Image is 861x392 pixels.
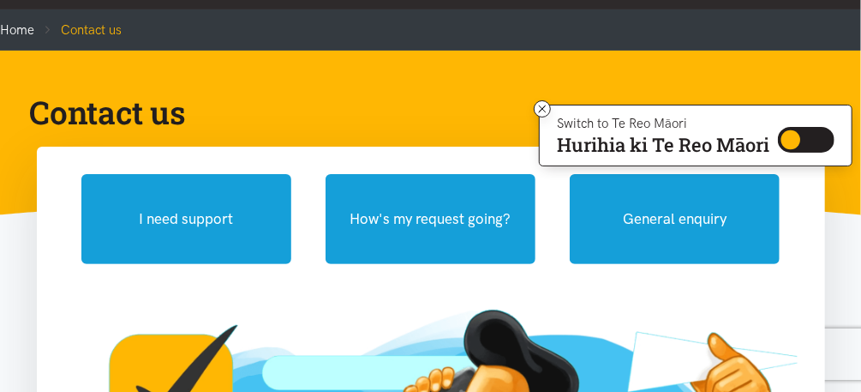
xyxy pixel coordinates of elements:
[34,20,122,40] li: Contact us
[81,174,291,264] button: I need support
[557,118,769,129] p: Switch to Te Reo Māori
[557,137,769,153] p: Hurihia ki Te Reo Māori
[326,174,535,264] button: How's my request going?
[570,174,780,264] button: General enquiry
[30,92,804,133] h1: Contact us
